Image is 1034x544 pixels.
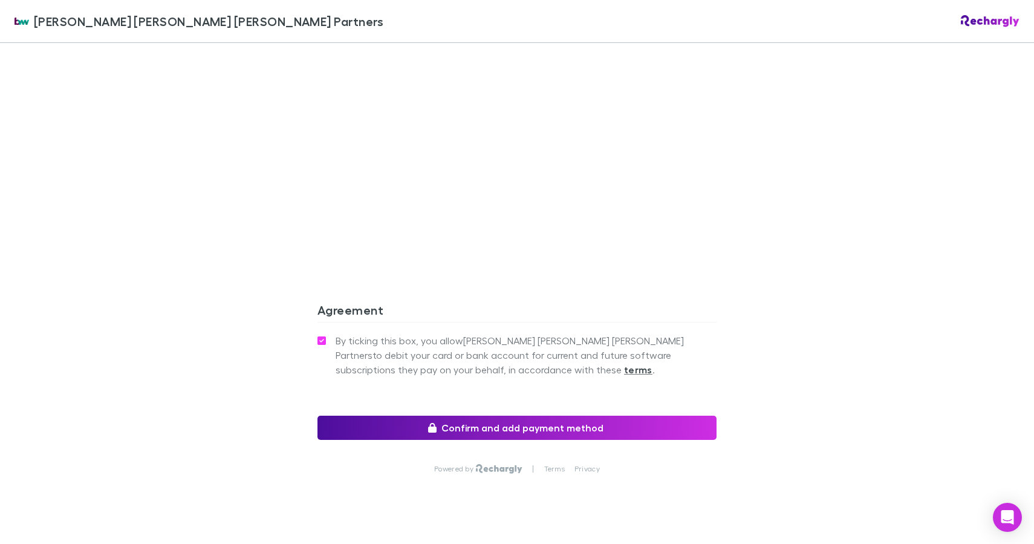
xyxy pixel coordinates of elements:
p: | [532,464,534,474]
p: Powered by [434,464,476,474]
span: [PERSON_NAME] [PERSON_NAME] [PERSON_NAME] Partners [34,12,383,30]
h3: Agreement [317,303,717,322]
span: By ticking this box, you allow [PERSON_NAME] [PERSON_NAME] [PERSON_NAME] Partners to debit your c... [336,333,717,377]
div: Open Intercom Messenger [993,503,1022,532]
a: Terms [544,464,565,474]
button: Confirm and add payment method [317,416,717,440]
a: Privacy [574,464,600,474]
strong: terms [624,364,652,376]
img: Rechargly Logo [476,464,522,474]
img: Rechargly Logo [961,15,1019,27]
img: Brewster Walsh Waters Partners's Logo [15,14,29,28]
